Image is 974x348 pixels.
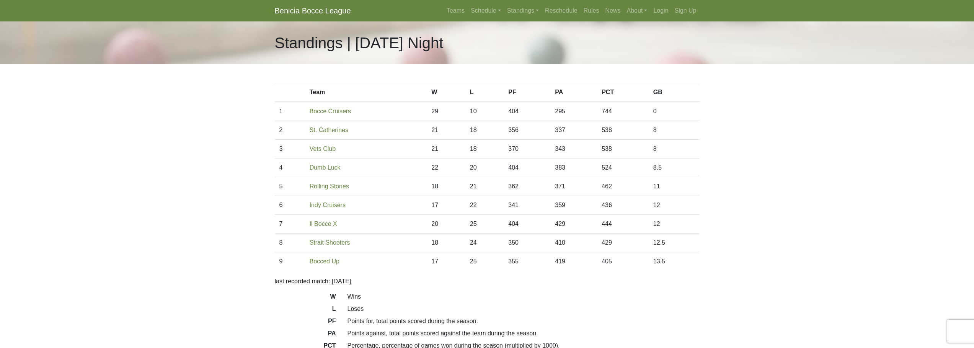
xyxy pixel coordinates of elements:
[269,317,342,329] dt: PF
[465,102,504,121] td: 10
[597,158,649,177] td: 524
[504,83,550,102] th: PF
[310,202,346,208] a: Indy Cruisers
[275,215,305,234] td: 7
[342,304,705,314] dd: Loses
[597,196,649,215] td: 436
[649,252,700,271] td: 13.5
[275,177,305,196] td: 5
[504,3,542,18] a: Standings
[550,158,597,177] td: 383
[504,234,550,252] td: 350
[465,215,504,234] td: 25
[550,252,597,271] td: 419
[504,158,550,177] td: 404
[649,215,700,234] td: 12
[550,177,597,196] td: 371
[427,140,465,158] td: 21
[550,83,597,102] th: PA
[550,196,597,215] td: 359
[275,158,305,177] td: 4
[275,34,444,52] h1: Standings | [DATE] Night
[504,121,550,140] td: 356
[649,234,700,252] td: 12.5
[310,221,337,227] a: Il Bocce X
[465,121,504,140] td: 18
[649,140,700,158] td: 8
[504,252,550,271] td: 355
[310,258,339,265] a: Bocced Up
[597,121,649,140] td: 538
[310,239,350,246] a: Strait Shooters
[542,3,581,18] a: Reschedule
[427,102,465,121] td: 29
[650,3,671,18] a: Login
[310,183,349,190] a: Rolling Stones
[597,177,649,196] td: 462
[427,121,465,140] td: 21
[597,215,649,234] td: 444
[597,102,649,121] td: 744
[465,177,504,196] td: 21
[550,140,597,158] td: 343
[275,3,351,18] a: Benicia Bocce League
[269,329,342,341] dt: PA
[550,102,597,121] td: 295
[427,83,465,102] th: W
[275,196,305,215] td: 6
[342,292,705,301] dd: Wins
[581,3,602,18] a: Rules
[342,317,705,326] dd: Points for, total points scored during the season.
[310,164,341,171] a: Dumb Luck
[465,234,504,252] td: 24
[275,234,305,252] td: 8
[504,140,550,158] td: 370
[342,329,705,338] dd: Points against, total points scored against the team during the season.
[275,121,305,140] td: 2
[465,252,504,271] td: 25
[465,83,504,102] th: L
[305,83,427,102] th: Team
[427,196,465,215] td: 17
[310,108,351,114] a: Bocce Cruisers
[672,3,700,18] a: Sign Up
[427,158,465,177] td: 22
[550,234,597,252] td: 410
[504,215,550,234] td: 404
[275,102,305,121] td: 1
[504,196,550,215] td: 341
[649,177,700,196] td: 11
[275,277,700,286] p: last recorded match: [DATE]
[649,158,700,177] td: 8.5
[597,140,649,158] td: 538
[444,3,468,18] a: Teams
[649,196,700,215] td: 12
[504,102,550,121] td: 404
[649,83,700,102] th: GB
[310,127,348,133] a: St. Catherines
[310,145,336,152] a: Vets Club
[649,121,700,140] td: 8
[465,196,504,215] td: 22
[465,158,504,177] td: 20
[275,252,305,271] td: 9
[597,234,649,252] td: 429
[269,292,342,304] dt: W
[597,252,649,271] td: 405
[597,83,649,102] th: PCT
[427,252,465,271] td: 17
[550,121,597,140] td: 337
[624,3,651,18] a: About
[550,215,597,234] td: 429
[275,140,305,158] td: 3
[427,215,465,234] td: 20
[504,177,550,196] td: 362
[269,304,342,317] dt: L
[468,3,504,18] a: Schedule
[427,234,465,252] td: 18
[427,177,465,196] td: 18
[649,102,700,121] td: 0
[602,3,624,18] a: News
[465,140,504,158] td: 18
